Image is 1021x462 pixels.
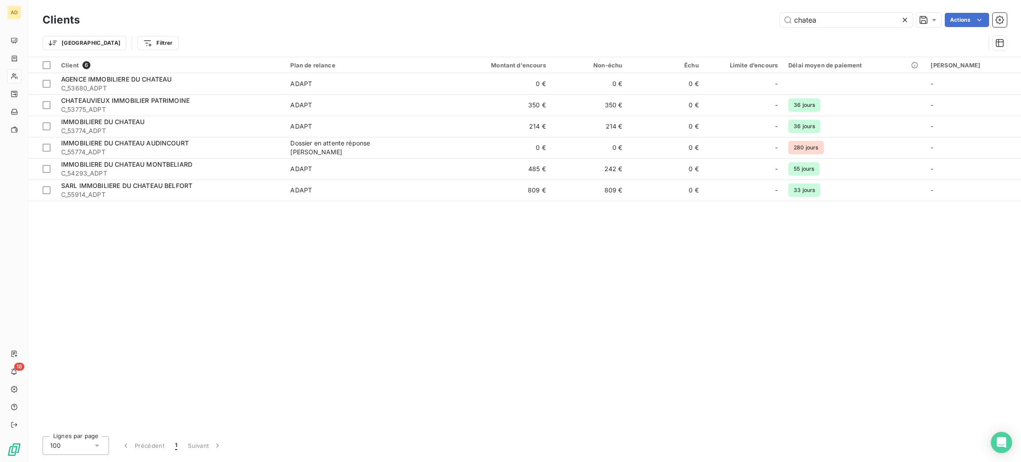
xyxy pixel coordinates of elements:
span: IMMOBILIERE DU CHATEAU [61,118,144,125]
span: 6 [82,61,90,69]
span: 33 jours [788,184,820,197]
div: Montant d'encours [454,62,546,69]
td: 0 € [551,137,627,158]
div: AD [7,5,21,20]
span: C_53775_ADPT [61,105,280,114]
td: 0 € [627,116,704,137]
span: - [775,79,778,88]
span: 36 jours [788,120,820,133]
img: Logo LeanPay [7,442,21,457]
button: [GEOGRAPHIC_DATA] [43,36,126,50]
div: Plan de relance [290,62,443,69]
span: C_55774_ADPT [61,148,280,157]
td: 0 € [627,180,704,201]
span: - [775,186,778,195]
span: CHATEAUVIEUX IMMOBILIER PATRIMOINE [61,97,190,104]
div: [PERSON_NAME] [931,62,1016,69]
button: Actions [945,13,989,27]
td: 350 € [551,94,627,116]
td: 485 € [449,158,551,180]
h3: Clients [43,12,80,28]
div: Dossier en attente réponse [PERSON_NAME] [290,139,401,157]
span: - [931,165,933,172]
div: ADAPT [290,101,312,110]
button: Filtrer [137,36,178,50]
span: - [931,186,933,194]
td: 809 € [449,180,551,201]
button: Suivant [183,436,227,455]
span: - [931,144,933,151]
span: C_55914_ADPT [61,190,280,199]
div: ADAPT [290,186,312,195]
td: 242 € [551,158,627,180]
div: Échu [633,62,698,69]
span: - [931,101,933,109]
div: Limite d’encours [709,62,778,69]
span: Client [61,62,79,69]
span: SARL IMMOBILIERE DU CHATEAU BELFORT [61,182,192,189]
span: IMMOBILIERE DU CHATEAU MONTBELIARD [61,161,192,168]
td: 350 € [449,94,551,116]
span: IMMOBILIERE DU CHATEAU AUDINCOURT [61,139,189,147]
div: Non-échu [557,62,622,69]
div: ADAPT [290,122,312,131]
span: 18 [14,363,24,371]
td: 214 € [551,116,627,137]
div: Open Intercom Messenger [991,432,1012,453]
div: ADAPT [290,164,312,173]
span: - [775,143,778,152]
td: 809 € [551,180,627,201]
td: 0 € [627,137,704,158]
span: 280 jours [788,141,823,154]
span: - [931,122,933,130]
input: Rechercher [780,13,913,27]
span: C_53774_ADPT [61,126,280,135]
td: 0 € [551,73,627,94]
span: C_54293_ADPT [61,169,280,178]
td: 0 € [627,94,704,116]
span: - [775,122,778,131]
span: AGENCE IMMOBILIERE DU CHATEAU [61,75,171,83]
button: 1 [170,436,183,455]
button: Précédent [116,436,170,455]
div: Délai moyen de paiement [788,62,920,69]
span: - [931,80,933,87]
span: 55 jours [788,162,819,176]
span: 36 jours [788,98,820,112]
td: 0 € [627,158,704,180]
div: ADAPT [290,79,312,88]
td: 0 € [627,73,704,94]
td: 214 € [449,116,551,137]
span: - [775,101,778,110]
span: C_53680_ADPT [61,84,280,93]
td: 0 € [449,137,551,158]
span: 1 [175,441,177,450]
span: 100 [50,441,61,450]
span: - [775,164,778,173]
td: 0 € [449,73,551,94]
